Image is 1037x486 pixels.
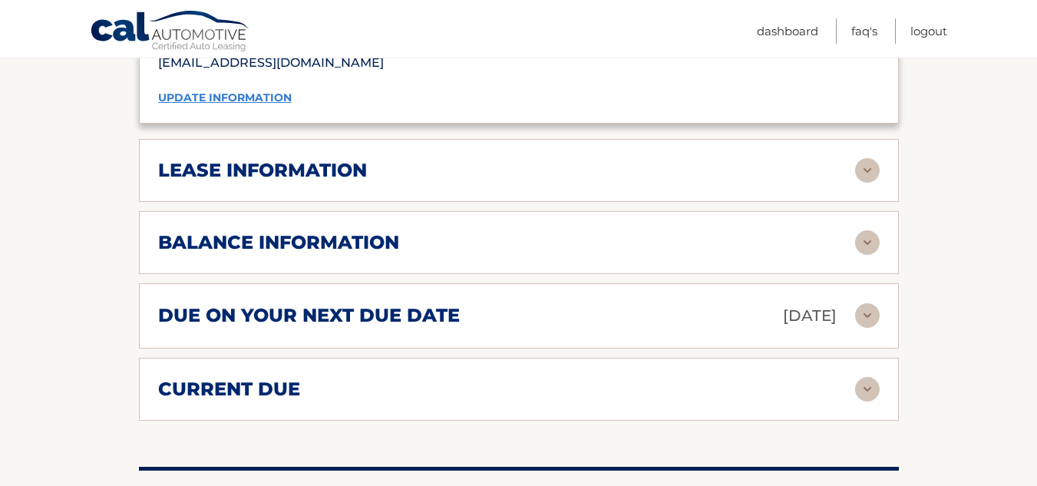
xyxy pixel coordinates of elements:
[855,377,880,402] img: accordion-rest.svg
[757,18,818,44] a: Dashboard
[855,158,880,183] img: accordion-rest.svg
[851,18,877,44] a: FAQ's
[90,10,251,55] a: Cal Automotive
[158,159,367,182] h2: lease information
[158,304,460,327] h2: due on your next due date
[855,230,880,255] img: accordion-rest.svg
[158,91,292,104] a: update information
[910,18,947,44] a: Logout
[158,231,399,254] h2: balance information
[158,52,519,74] p: [EMAIL_ADDRESS][DOMAIN_NAME]
[158,378,300,401] h2: current due
[855,303,880,328] img: accordion-rest.svg
[783,303,837,329] p: [DATE]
